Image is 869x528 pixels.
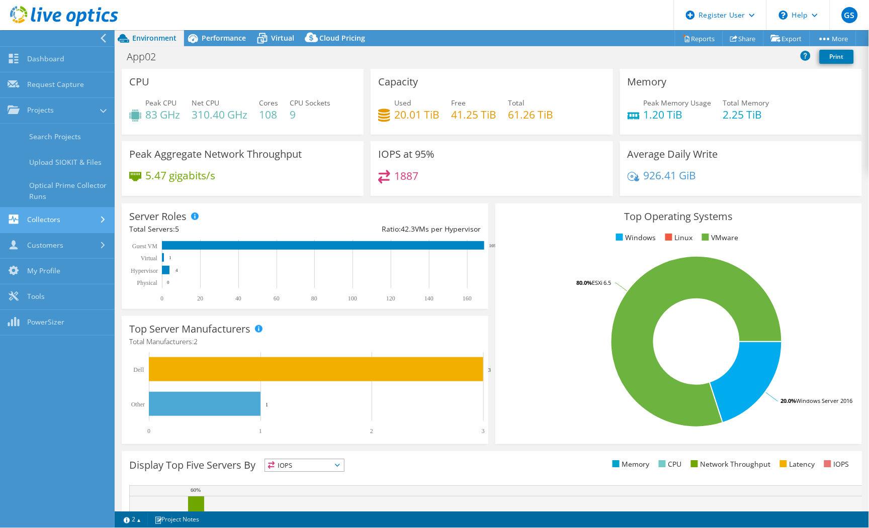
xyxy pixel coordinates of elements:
text: 0 [167,280,169,285]
span: Environment [132,33,177,43]
span: IOPS [265,459,344,471]
h3: IOPS at 95% [378,149,434,160]
h3: Server Roles [129,211,187,222]
li: Latency [777,459,815,470]
text: 40 [235,295,241,302]
li: VMware [700,232,739,243]
h3: CPU [129,76,149,87]
tspan: ESXi 6.5 [592,279,612,286]
span: Total Memory [723,98,769,108]
text: 0 [147,428,150,435]
text: 1 [169,255,171,260]
text: 80 [311,295,317,302]
h4: 1887 [394,170,418,181]
a: Print [820,50,854,64]
h4: 1.20 TiB [644,109,712,120]
h4: 83 GHz [145,109,180,120]
text: 60% [191,487,201,493]
h4: 9 [290,109,330,120]
span: Performance [202,33,246,43]
h4: Total Manufacturers: [129,336,481,347]
text: 46% [745,510,755,516]
text: 60 [274,295,280,302]
h1: App02 [122,51,171,62]
li: Network Throughput [688,459,771,470]
h4: 926.41 GiB [644,170,697,181]
span: Cores [259,98,278,108]
h4: 5.47 gigabits/s [145,170,215,181]
span: 42.3 [401,224,415,234]
svg: \n [779,11,788,20]
h4: 20.01 TiB [394,109,440,120]
span: CPU Sockets [290,98,330,108]
span: Total [508,98,525,108]
h4: 41.25 TiB [451,109,496,120]
text: Other [131,401,145,408]
li: IOPS [822,459,849,470]
h3: Peak Aggregate Network Throughput [129,149,302,160]
text: 160 [463,295,472,302]
span: 2 [194,337,198,346]
li: CPU [656,459,682,470]
span: Virtual [271,33,294,43]
span: Net CPU [192,98,219,108]
text: Dell [133,366,144,373]
text: Virtual [141,255,158,262]
h4: 61.26 TiB [508,109,553,120]
text: 169 [489,243,496,248]
text: 2 [370,428,373,435]
h4: 108 [259,109,278,120]
h3: Top Server Manufacturers [129,324,250,335]
text: 20 [197,295,203,302]
a: Project Notes [147,513,206,526]
li: Windows [614,232,656,243]
a: Share [723,31,764,46]
text: 0 [160,295,163,302]
tspan: 20.0% [781,397,797,404]
tspan: Windows Server 2016 [797,397,853,404]
text: 3 [488,367,491,373]
span: Cloud Pricing [319,33,365,43]
text: Guest VM [132,243,157,250]
div: Total Servers: [129,224,305,235]
span: GS [842,7,858,23]
h3: Capacity [378,76,418,87]
span: Peak Memory Usage [644,98,712,108]
span: Used [394,98,411,108]
text: 100 [348,295,357,302]
text: 4 [176,268,178,273]
span: Free [451,98,466,108]
h3: Average Daily Write [628,149,718,160]
text: 3 [482,428,485,435]
h4: 2.25 TiB [723,109,769,120]
div: Ratio: VMs per Hypervisor [305,224,480,235]
a: 2 [117,513,148,526]
text: Physical [137,279,157,286]
h3: Top Operating Systems [503,211,854,222]
text: 120 [386,295,395,302]
span: Peak CPU [145,98,177,108]
a: More [810,31,856,46]
h4: 310.40 GHz [192,109,247,120]
li: Memory [610,459,650,470]
li: Linux [663,232,693,243]
text: 1 [266,401,269,407]
h3: Memory [628,76,667,87]
a: Export [763,31,810,46]
text: Hypervisor [131,267,158,274]
text: 1 [259,428,262,435]
span: 5 [175,224,179,234]
tspan: 80.0% [576,279,592,286]
a: Reports [675,31,723,46]
text: 140 [424,295,433,302]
